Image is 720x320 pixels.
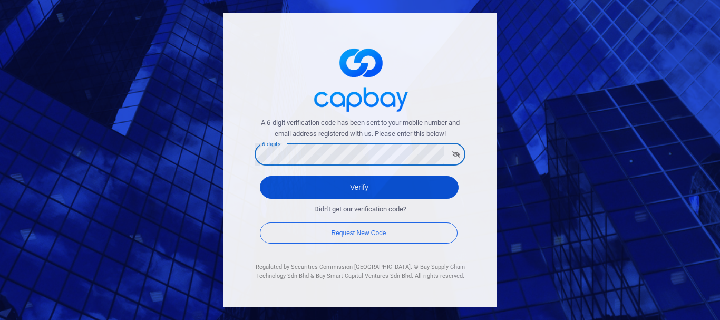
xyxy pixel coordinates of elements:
img: logo [307,39,413,118]
span: Didn't get our verification code? [314,204,406,215]
button: Request New Code [260,222,458,244]
div: Regulated by Securities Commission [GEOGRAPHIC_DATA]. © Bay Supply Chain Technology Sdn Bhd & Bay... [255,263,465,281]
span: A 6-digit verification code has been sent to your mobile number and email address registered with... [255,118,465,140]
label: 6-digits [262,140,280,148]
button: Verify [260,176,459,199]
